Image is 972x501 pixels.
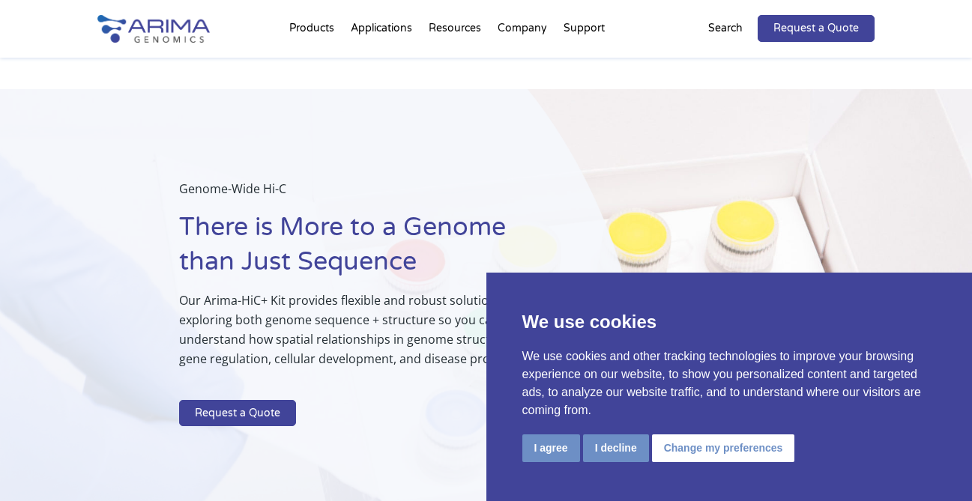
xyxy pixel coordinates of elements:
p: We use cookies [522,309,937,335]
button: I agree [522,434,580,462]
p: Genome-Wide Hi-C [179,179,566,210]
a: Request a Quote [179,400,296,427]
img: Arima-Genomics-logo [97,15,210,43]
p: We use cookies and other tracking technologies to improve your browsing experience on our website... [522,347,937,419]
button: Change my preferences [652,434,795,462]
button: I decline [583,434,649,462]
a: Request a Quote [758,15,875,42]
h1: There is More to a Genome than Just Sequence [179,210,566,291]
p: Our Arima-HiC+ Kit provides flexible and robust solutions for exploring both genome sequence + st... [179,291,566,380]
p: Search [708,19,743,38]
